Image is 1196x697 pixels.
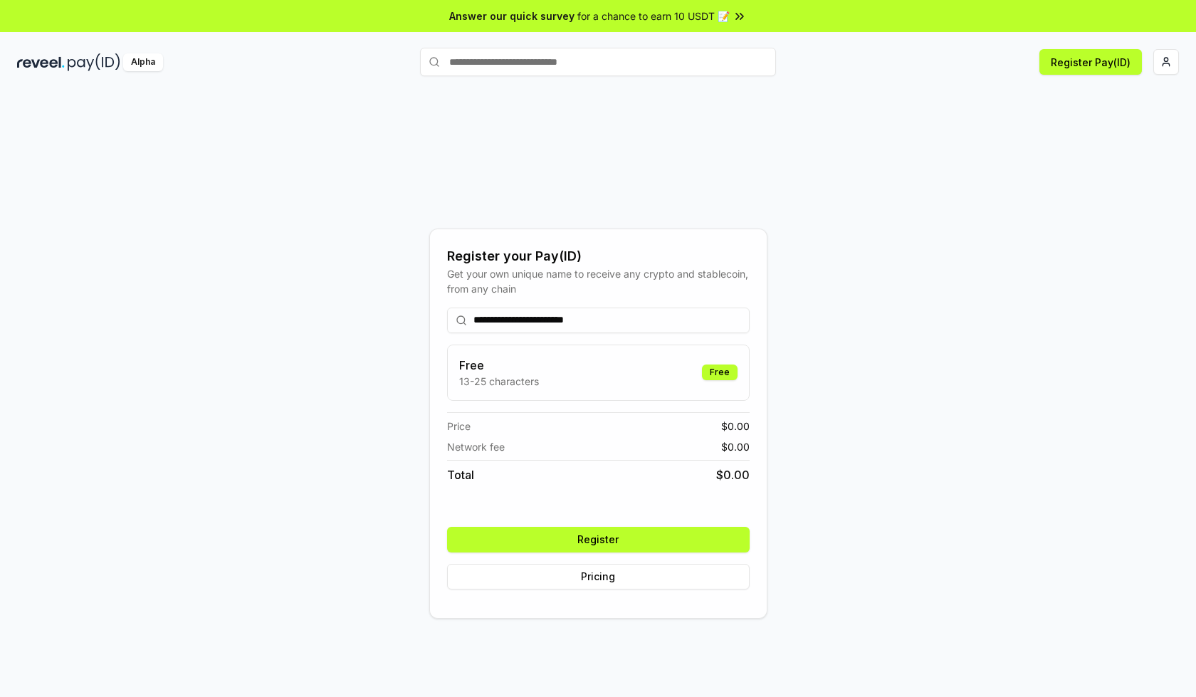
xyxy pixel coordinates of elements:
div: Alpha [123,53,163,71]
span: $ 0.00 [716,466,750,483]
img: pay_id [68,53,120,71]
span: $ 0.00 [721,439,750,454]
p: 13-25 characters [459,374,539,389]
span: Price [447,419,471,434]
button: Register [447,527,750,552]
span: for a chance to earn 10 USDT 📝 [577,9,730,23]
button: Pricing [447,564,750,589]
span: Total [447,466,474,483]
span: Answer our quick survey [449,9,575,23]
span: $ 0.00 [721,419,750,434]
h3: Free [459,357,539,374]
div: Get your own unique name to receive any crypto and stablecoin, from any chain [447,266,750,296]
div: Free [702,365,738,380]
span: Network fee [447,439,505,454]
button: Register Pay(ID) [1039,49,1142,75]
div: Register your Pay(ID) [447,246,750,266]
img: reveel_dark [17,53,65,71]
